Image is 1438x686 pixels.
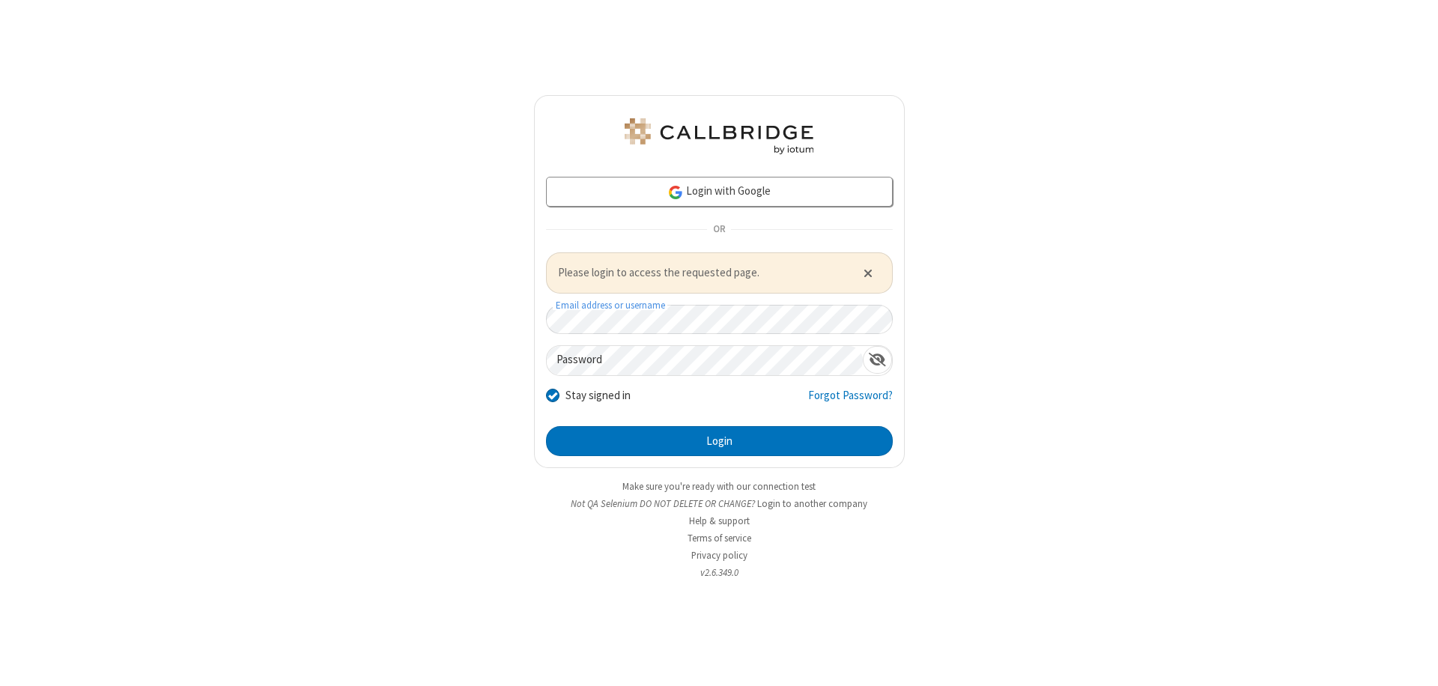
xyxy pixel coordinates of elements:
[691,549,747,562] a: Privacy policy
[667,184,684,201] img: google-icon.png
[863,346,892,374] div: Show password
[855,261,880,284] button: Close alert
[547,346,863,375] input: Password
[558,264,845,282] span: Please login to access the requested page.
[707,219,731,240] span: OR
[546,426,893,456] button: Login
[546,305,893,334] input: Email address or username
[546,177,893,207] a: Login with Google
[565,387,631,404] label: Stay signed in
[534,565,905,580] li: v2.6.349.0
[622,118,816,154] img: QA Selenium DO NOT DELETE OR CHANGE
[808,387,893,416] a: Forgot Password?
[689,514,750,527] a: Help & support
[622,480,816,493] a: Make sure you're ready with our connection test
[757,497,867,511] button: Login to another company
[688,532,751,544] a: Terms of service
[534,497,905,511] li: Not QA Selenium DO NOT DELETE OR CHANGE?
